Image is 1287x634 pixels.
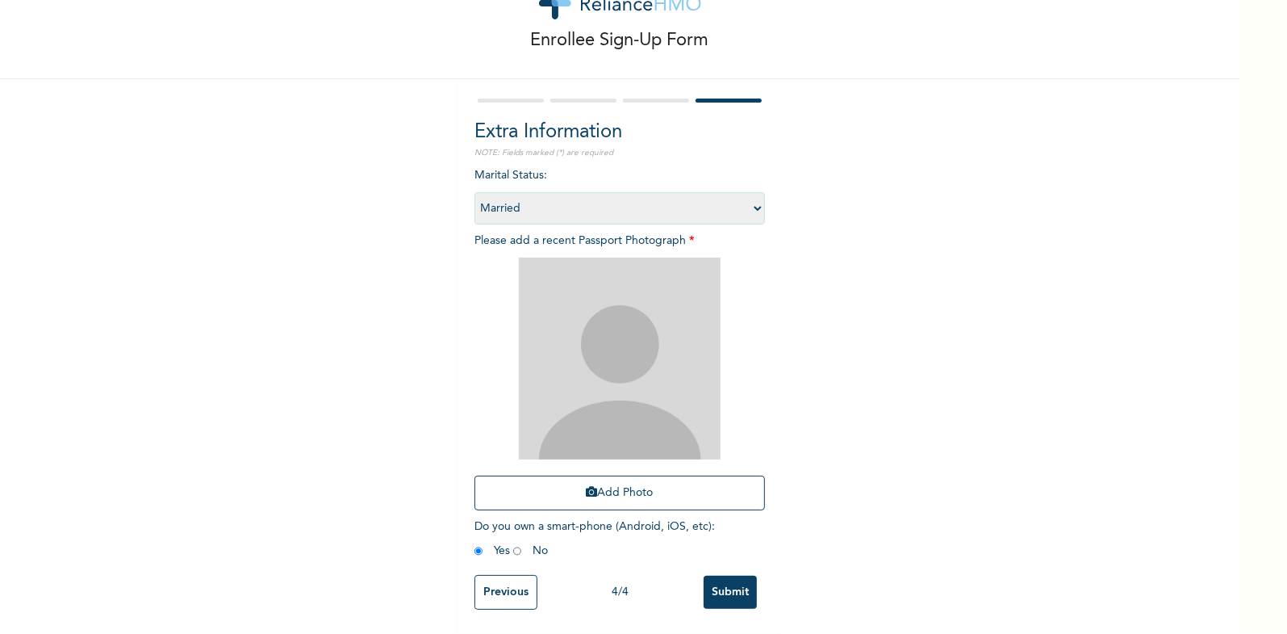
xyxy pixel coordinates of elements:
span: Marital Status : [474,170,765,214]
p: Enrollee Sign-Up Form [531,27,709,54]
span: Do you own a smart-phone (Android, iOS, etc) : Yes No [474,521,715,556]
input: Submit [704,576,757,609]
div: 4 / 4 [537,584,704,601]
button: Add Photo [474,476,765,510]
h2: Extra Information [474,118,765,147]
p: NOTE: Fields marked (*) are required [474,147,765,159]
input: Previous [474,575,537,610]
span: Please add a recent Passport Photograph [474,235,765,519]
img: Crop [519,258,721,460]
